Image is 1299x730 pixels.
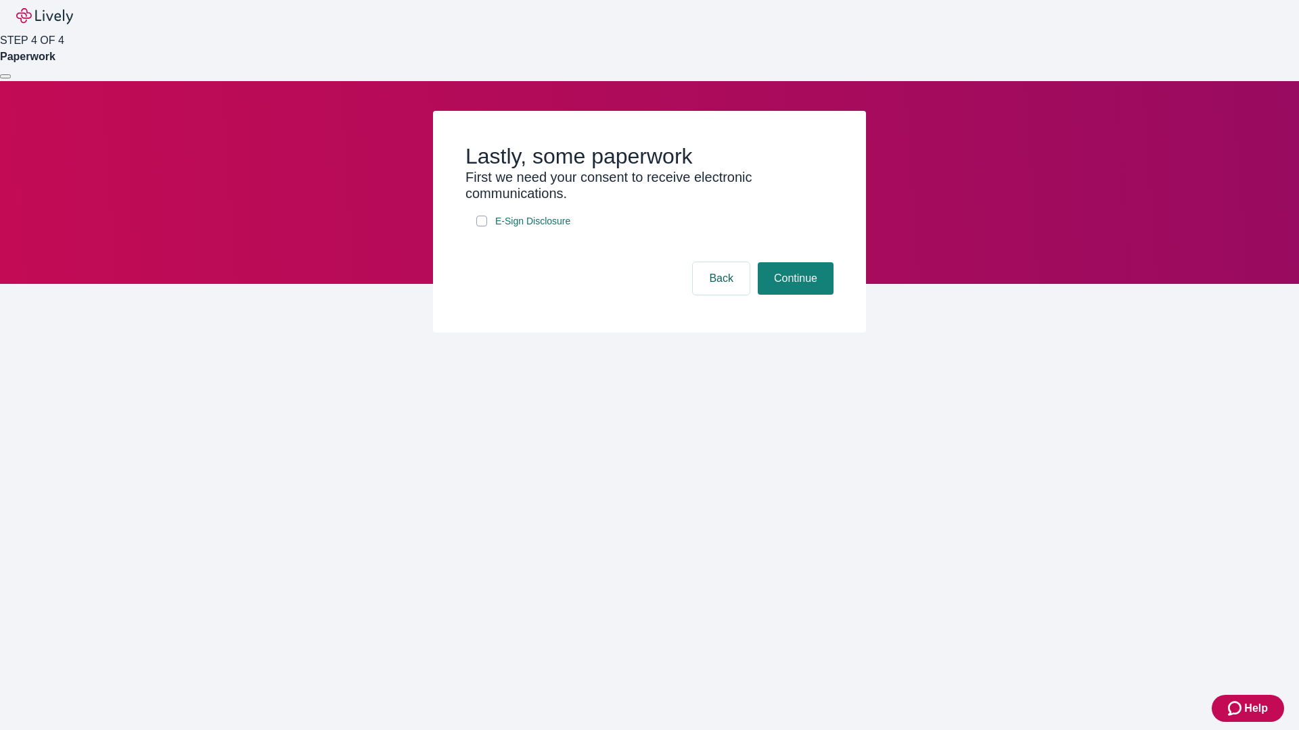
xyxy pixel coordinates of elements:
button: Zendesk support iconHelp [1212,695,1284,722]
button: Continue [758,262,834,295]
h2: Lastly, some paperwork [465,143,834,169]
span: E-Sign Disclosure [495,214,570,228]
img: Lively [16,8,73,24]
span: Help [1244,700,1268,716]
a: e-sign disclosure document [493,213,573,230]
button: Back [693,262,750,295]
svg: Zendesk support icon [1228,700,1244,716]
h3: First we need your consent to receive electronic communications. [465,169,834,201]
